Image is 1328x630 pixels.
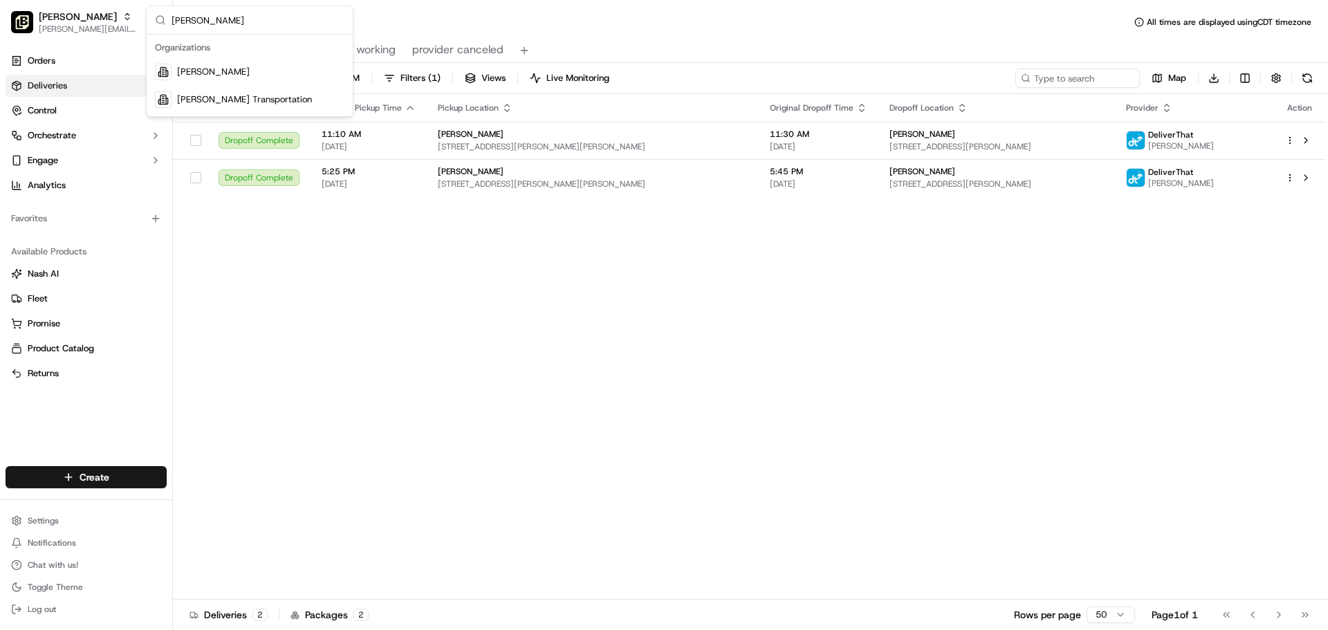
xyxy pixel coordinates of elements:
[117,311,128,322] div: 💻
[28,179,66,192] span: Analytics
[28,515,59,526] span: Settings
[39,24,138,35] button: [PERSON_NAME][EMAIL_ADDRESS][DOMAIN_NAME]
[28,129,76,142] span: Orchestrate
[1126,102,1159,113] span: Provider
[1145,68,1192,88] button: Map
[322,141,416,152] span: [DATE]
[322,178,416,189] span: [DATE]
[6,207,167,230] div: Favorites
[770,166,867,177] span: 5:45 PM
[39,10,117,24] span: [PERSON_NAME]
[11,367,161,380] a: Returns
[1127,131,1145,149] img: profile_deliverthat_partner.png
[6,241,167,263] div: Available Products
[177,66,250,78] span: [PERSON_NAME]
[290,608,369,622] div: Packages
[6,50,167,72] a: Orders
[1148,167,1193,178] span: DeliverThat
[6,263,167,285] button: Nash AI
[889,141,1104,152] span: [STREET_ADDRESS][PERSON_NAME]
[6,6,143,39] button: Pei Wei - Rogers[PERSON_NAME][PERSON_NAME][EMAIL_ADDRESS][DOMAIN_NAME]
[1168,72,1186,84] span: Map
[6,600,167,619] button: Log out
[770,129,867,140] span: 11:30 AM
[1152,608,1198,622] div: Page 1 of 1
[147,35,353,116] div: Suggestions
[14,132,39,157] img: 1736555255976-a54dd68f-1ca7-489b-9aae-adbdc363a1c4
[459,68,512,88] button: Views
[6,149,167,172] button: Engage
[28,582,83,593] span: Toggle Theme
[11,11,33,33] img: Pei Wei - Rogers
[428,72,441,84] span: ( 1 )
[62,146,190,157] div: We're available if you need us!
[378,68,447,88] button: Filters(1)
[6,75,167,97] a: Deliveries
[322,166,416,177] span: 5:25 PM
[14,14,41,41] img: Nash
[6,466,167,488] button: Create
[6,362,167,385] button: Returns
[6,337,167,360] button: Product Catalog
[1014,608,1081,622] p: Rows per page
[14,55,252,77] p: Welcome 👋
[28,342,94,355] span: Product Catalog
[28,293,48,305] span: Fleet
[400,72,441,84] span: Filters
[28,317,60,330] span: Promise
[6,533,167,553] button: Notifications
[131,309,222,323] span: API Documentation
[122,214,151,225] span: [DATE]
[11,293,161,305] a: Fleet
[322,129,416,140] span: 11:10 AM
[36,89,249,104] input: Got a question? Start typing here...
[122,252,151,263] span: [DATE]
[111,304,228,328] a: 💻API Documentation
[28,604,56,615] span: Log out
[28,154,58,167] span: Engage
[177,93,312,106] span: [PERSON_NAME] Transportation
[1148,129,1193,140] span: DeliverThat
[6,511,167,530] button: Settings
[6,313,167,335] button: Promise
[1148,140,1214,151] span: [PERSON_NAME]
[190,608,268,622] div: Deliveries
[770,178,867,189] span: [DATE]
[889,166,955,177] span: [PERSON_NAME]
[214,177,252,194] button: See all
[29,132,54,157] img: 1732323095091-59ea418b-cfe3-43c8-9ae0-d0d06d6fd42c
[14,201,36,223] img: Jeff Sasse
[438,129,504,140] span: [PERSON_NAME]
[28,55,55,67] span: Orders
[14,180,93,191] div: Past conversations
[11,268,161,280] a: Nash AI
[322,102,402,113] span: Original Pickup Time
[149,37,350,58] div: Organizations
[770,102,854,113] span: Original Dropoff Time
[28,268,59,280] span: Nash AI
[28,367,59,380] span: Returns
[6,555,167,575] button: Chat with us!
[28,309,106,323] span: Knowledge Base
[252,609,268,621] div: 2
[1127,169,1145,187] img: profile_deliverthat_partner.png
[412,41,504,58] span: provider canceled
[11,342,161,355] a: Product Catalog
[115,214,120,225] span: •
[43,252,112,263] span: [PERSON_NAME]
[14,239,36,261] img: Jeff Sasse
[6,577,167,597] button: Toggle Theme
[1298,68,1317,88] button: Refresh
[172,6,344,34] input: Search...
[438,102,499,113] span: Pickup Location
[6,288,167,310] button: Fleet
[28,80,67,92] span: Deliveries
[28,104,57,117] span: Control
[43,214,112,225] span: [PERSON_NAME]
[6,100,167,122] button: Control
[438,166,504,177] span: [PERSON_NAME]
[889,178,1104,189] span: [STREET_ADDRESS][PERSON_NAME]
[115,252,120,263] span: •
[28,537,76,548] span: Notifications
[1148,178,1214,189] span: [PERSON_NAME]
